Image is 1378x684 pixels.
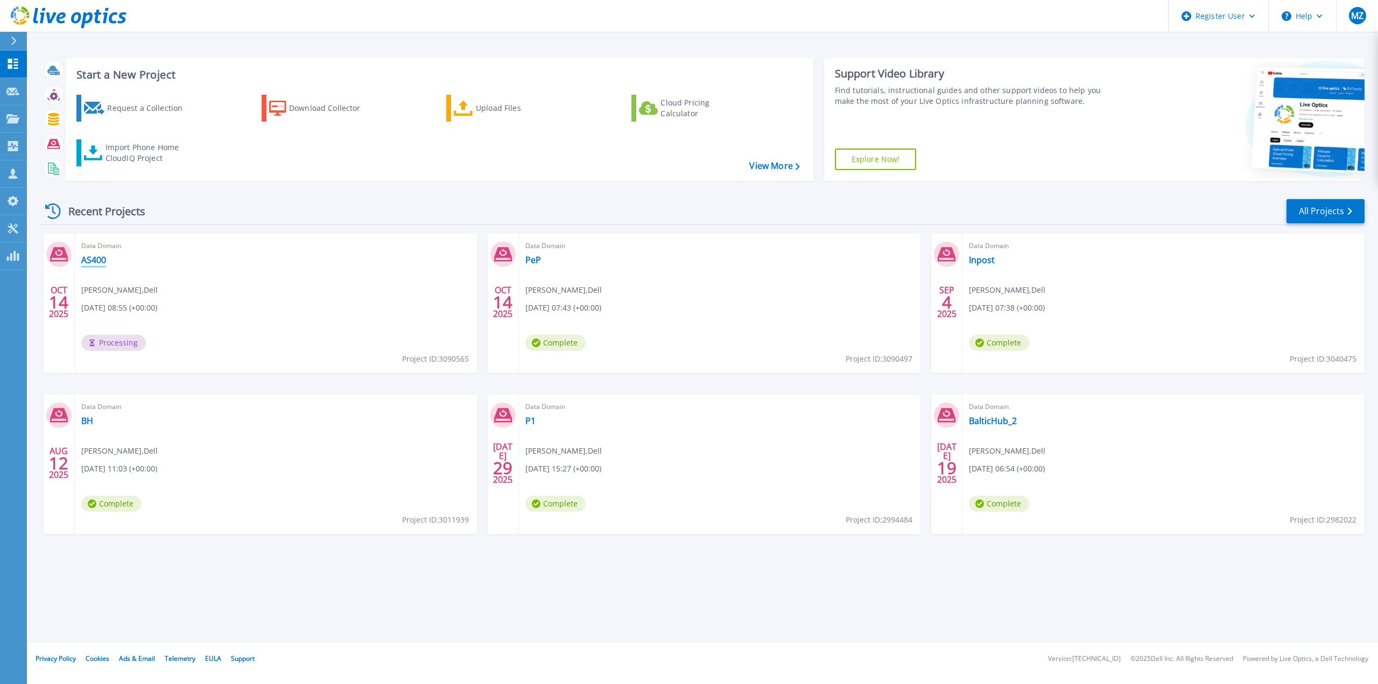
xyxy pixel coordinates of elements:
span: Data Domain [81,240,470,252]
span: Data Domain [969,240,1358,252]
a: Cloud Pricing Calculator [631,95,751,122]
span: Complete [969,496,1029,512]
span: [DATE] 08:55 (+00:00) [81,302,157,314]
span: Processing [81,335,146,351]
span: 14 [49,298,68,307]
a: Explore Now! [835,149,917,170]
span: Project ID: 3011939 [402,514,469,526]
span: [PERSON_NAME] , Dell [525,284,602,296]
span: Data Domain [969,401,1358,413]
span: [PERSON_NAME] , Dell [969,284,1045,296]
div: SEP 2025 [937,283,957,322]
div: Download Collector [289,97,375,119]
a: PeP [525,255,541,265]
li: © 2025 Dell Inc. All Rights Reserved [1130,655,1233,662]
a: Upload Files [446,95,566,122]
span: Project ID: 3090497 [846,353,912,365]
span: [PERSON_NAME] , Dell [525,445,602,457]
div: Upload Files [476,97,562,119]
span: Data Domain [525,401,915,413]
span: [DATE] 06:54 (+00:00) [969,463,1045,475]
a: View More [749,161,799,171]
div: Recent Projects [41,198,160,224]
a: P1 [525,415,536,426]
a: Inpost [969,255,995,265]
span: Project ID: 3040475 [1290,353,1356,365]
span: 4 [942,298,952,307]
span: [PERSON_NAME] , Dell [81,445,158,457]
a: Cookies [86,654,109,663]
span: [DATE] 07:43 (+00:00) [525,302,601,314]
a: Support [231,654,255,663]
div: AUG 2025 [48,443,69,483]
span: Project ID: 2982022 [1290,514,1356,526]
a: Download Collector [262,95,382,122]
a: Telemetry [165,654,195,663]
a: Privacy Policy [36,654,76,663]
a: All Projects [1286,199,1365,223]
span: MZ [1351,11,1363,20]
span: [PERSON_NAME] , Dell [81,284,158,296]
div: OCT 2025 [493,283,513,322]
li: Version: [TECHNICAL_ID] [1048,655,1121,662]
div: Import Phone Home CloudIQ Project [106,142,189,164]
span: Complete [81,496,142,512]
div: Find tutorials, instructional guides and other support videos to help you make the most of your L... [835,85,1114,107]
a: Request a Collection [76,95,196,122]
div: OCT 2025 [48,283,69,322]
div: Cloud Pricing Calculator [660,97,747,119]
a: Ads & Email [119,654,155,663]
div: Request a Collection [107,97,193,119]
div: Support Video Library [835,67,1114,81]
span: [DATE] 11:03 (+00:00) [81,463,157,475]
span: Complete [525,335,586,351]
span: Project ID: 3090565 [402,353,469,365]
span: Data Domain [81,401,470,413]
span: Complete [969,335,1029,351]
span: Project ID: 2994484 [846,514,912,526]
span: [DATE] 15:27 (+00:00) [525,463,601,475]
span: Data Domain [525,240,915,252]
span: Complete [525,496,586,512]
span: 29 [493,463,512,473]
a: EULA [205,654,221,663]
span: 14 [493,298,512,307]
div: [DATE] 2025 [937,443,957,483]
a: AS400 [81,255,106,265]
span: [DATE] 07:38 (+00:00) [969,302,1045,314]
li: Powered by Live Optics, a Dell Technology [1243,655,1368,662]
span: [PERSON_NAME] , Dell [969,445,1045,457]
a: BalticHub_2 [969,415,1017,426]
a: BH [81,415,93,426]
span: 19 [937,463,957,473]
span: 12 [49,459,68,468]
div: [DATE] 2025 [493,443,513,483]
h3: Start a New Project [76,69,799,81]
